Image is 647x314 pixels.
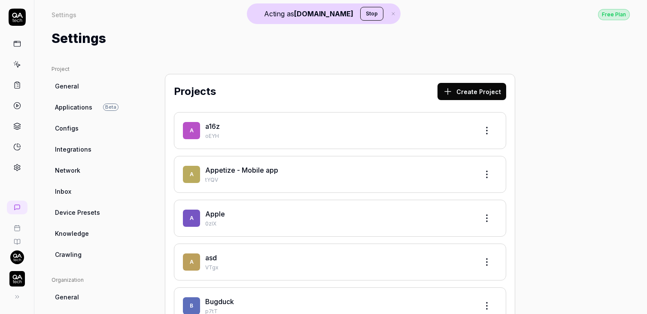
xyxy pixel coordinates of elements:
[52,276,134,284] div: Organization
[52,78,134,94] a: General
[52,65,134,73] div: Project
[205,297,234,306] a: Bugduck
[3,232,30,245] a: Documentation
[205,166,278,174] a: Appetize - Mobile app
[52,99,134,115] a: ApplicationsBeta
[205,122,220,131] a: a16z
[52,183,134,199] a: Inbox
[52,162,134,178] a: Network
[437,83,506,100] button: Create Project
[55,187,71,196] span: Inbox
[52,29,106,48] h1: Settings
[598,9,630,20] button: Free Plan
[205,132,471,140] p: oEYH
[205,176,471,184] p: tYQV
[52,120,134,136] a: Configs
[183,166,200,183] span: A
[55,293,79,302] span: General
[52,247,134,262] a: Crawling
[183,122,200,139] span: a
[3,264,30,288] button: QA Tech Logo
[205,220,471,228] p: 0zIX
[52,204,134,220] a: Device Presets
[52,10,76,19] div: Settings
[10,250,24,264] img: 7ccf6c19-61ad-4a6c-8811-018b02a1b829.jpg
[52,141,134,157] a: Integrations
[55,124,79,133] span: Configs
[55,103,92,112] span: Applications
[55,166,80,175] span: Network
[52,289,134,305] a: General
[52,226,134,241] a: Knowledge
[55,82,79,91] span: General
[55,208,100,217] span: Device Presets
[174,84,216,99] h2: Projects
[55,145,91,154] span: Integrations
[183,253,200,271] span: a
[205,264,471,271] p: VTgx
[3,218,30,232] a: Book a call with us
[205,253,217,262] a: asd
[183,210,200,227] span: A
[9,271,25,287] img: QA Tech Logo
[55,229,89,238] span: Knowledge
[7,201,27,214] a: New conversation
[205,210,225,218] a: Apple
[103,104,118,111] span: Beta
[55,250,82,259] span: Crawling
[360,7,383,21] button: Stop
